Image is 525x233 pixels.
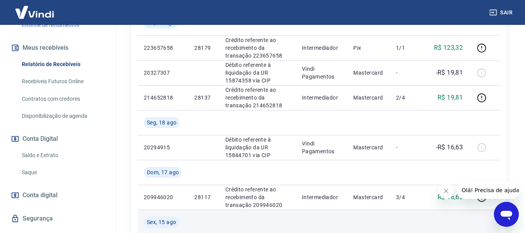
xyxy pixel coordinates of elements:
img: Vindi [9,0,60,24]
p: Pix [353,44,384,52]
p: 28137 [194,94,213,102]
span: Dom, 17 ago [147,168,179,176]
p: 214652818 [144,94,182,102]
p: Intermediador [302,44,341,52]
p: 28179 [194,44,213,52]
p: Crédito referente ao recebimento da transação 209946020 [225,186,290,209]
iframe: Botão para abrir a janela de mensagens [494,202,519,227]
a: Saque [19,165,107,180]
p: Mastercard [353,69,384,77]
p: Crédito referente ao recebimento da transação 223657658 [225,36,290,60]
button: Conta Digital [9,130,107,147]
span: Olá! Precisa de ajuda? [5,5,65,12]
span: Seg, 18 ago [147,119,176,126]
a: Informe de rendimentos [19,17,107,33]
p: -R$ 19,81 [436,68,463,77]
p: Débito referente à liquidação da UR 15844701 via CIP [225,136,290,159]
p: - [396,144,419,151]
a: Conta digital [9,187,107,204]
p: 3/4 [396,193,419,201]
p: R$ 19,81 [438,93,463,102]
a: Disponibilização de agenda [19,108,107,124]
a: Relatório de Recebíveis [19,56,107,72]
a: Saldo e Extrato [19,147,107,163]
p: Vindi Pagamentos [302,65,341,81]
a: Segurança [9,210,107,227]
p: Débito referente à liquidação da UR 15874358 via CIP [225,61,290,84]
p: 1/1 [396,44,419,52]
a: Contratos com credores [19,91,107,107]
a: Recebíveis Futuros Online [19,74,107,89]
p: -R$ 16,63 [436,143,463,152]
span: Conta digital [23,190,58,201]
p: Crédito referente ao recebimento da transação 214652818 [225,86,290,109]
p: 209946020 [144,193,182,201]
p: 2/4 [396,94,419,102]
p: 20327307 [144,69,182,77]
p: R$ 16,63 [438,193,463,202]
p: - [396,69,419,77]
p: Intermediador [302,193,341,201]
p: R$ 123,32 [434,43,463,53]
button: Meus recebíveis [9,39,107,56]
p: 28117 [194,193,213,201]
p: Mastercard [353,193,384,201]
p: Mastercard [353,94,384,102]
p: Mastercard [353,144,384,151]
p: Intermediador [302,94,341,102]
span: Sex, 15 ago [147,218,176,226]
iframe: Mensagem da empresa [457,182,519,199]
p: Vindi Pagamentos [302,140,341,155]
p: 223657658 [144,44,182,52]
p: 20294915 [144,144,182,151]
iframe: Fechar mensagem [438,183,454,199]
button: Sair [488,5,516,20]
